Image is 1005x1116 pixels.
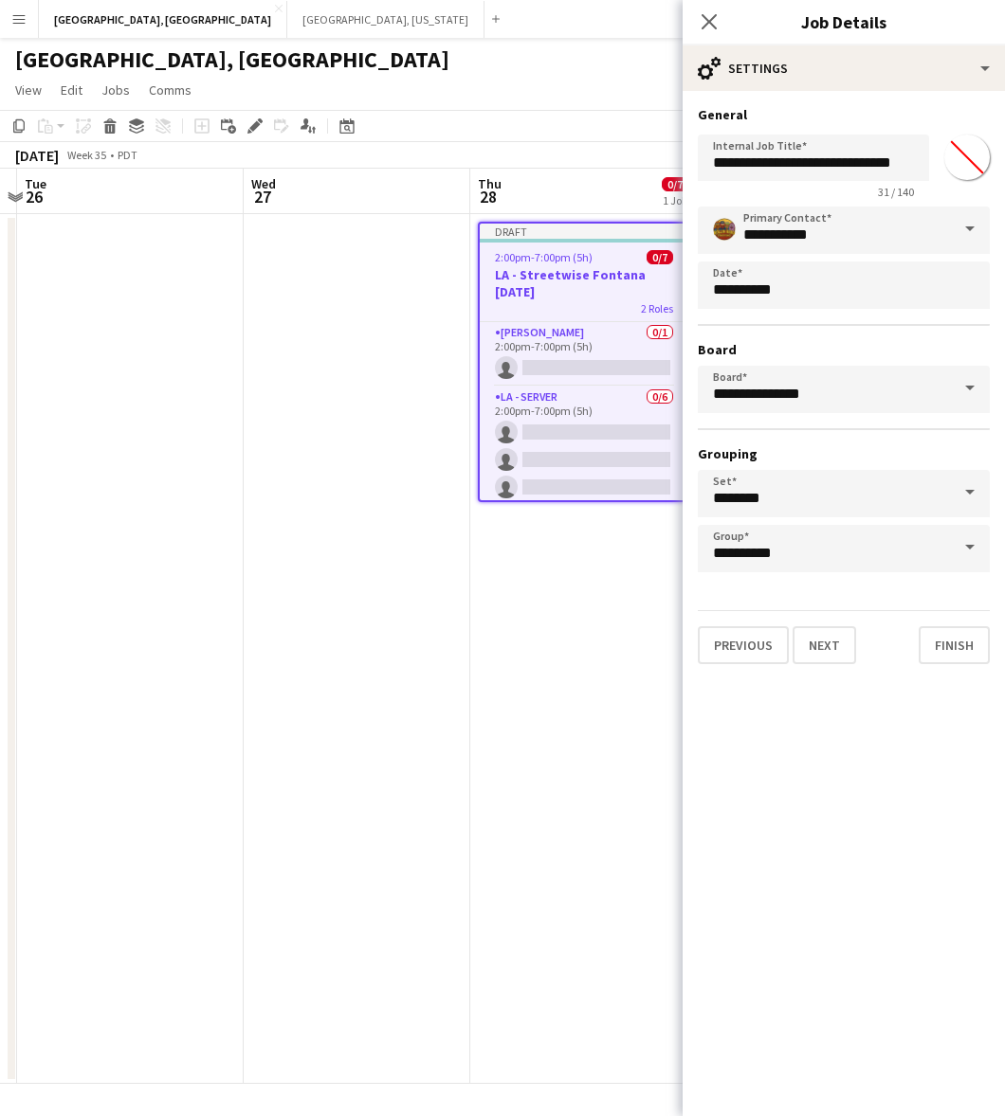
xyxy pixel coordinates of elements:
span: 0/7 [647,250,673,264]
div: [DATE] [15,146,59,165]
span: 0/7 [662,177,688,191]
a: Jobs [94,78,137,102]
span: Wed [251,175,276,192]
app-card-role: [PERSON_NAME]0/12:00pm-7:00pm (5h) [480,322,688,387]
h3: Grouping [698,445,990,462]
app-card-role: LA - Server0/62:00pm-7:00pm (5h) [480,387,688,588]
span: Jobs [101,81,130,99]
span: Thu [478,175,502,192]
span: Week 35 [63,148,110,162]
span: 27 [248,186,276,207]
h3: Job Details [683,9,1005,34]
button: Next [793,626,856,664]
span: Comms [149,81,192,99]
h3: Board [698,341,990,358]
span: View [15,81,42,99]
button: [GEOGRAPHIC_DATA], [GEOGRAPHIC_DATA] [39,1,287,38]
span: 2 Roles [641,301,673,315]
div: Draft [480,224,688,239]
a: Comms [141,78,199,102]
button: Finish [919,626,990,664]
button: Previous [698,626,789,664]
div: PDT [118,148,137,162]
app-job-card: Draft2:00pm-7:00pm (5h)0/7LA - Streetwise Fontana [DATE]2 Roles[PERSON_NAME]0/12:00pm-7:00pm (5h)... [478,222,690,502]
span: Edit [61,81,82,99]
span: 2:00pm-7:00pm (5h) [495,250,593,264]
button: [GEOGRAPHIC_DATA], [US_STATE] [287,1,484,38]
h3: LA - Streetwise Fontana [DATE] [480,266,688,300]
span: 28 [475,186,502,207]
h1: [GEOGRAPHIC_DATA], [GEOGRAPHIC_DATA] [15,45,449,74]
div: Settings [683,45,1005,91]
a: View [8,78,49,102]
span: 31 / 140 [863,185,929,199]
h3: General [698,106,990,123]
div: 1 Job [663,193,687,207]
span: Tue [25,175,46,192]
span: 26 [22,186,46,207]
a: Edit [53,78,90,102]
